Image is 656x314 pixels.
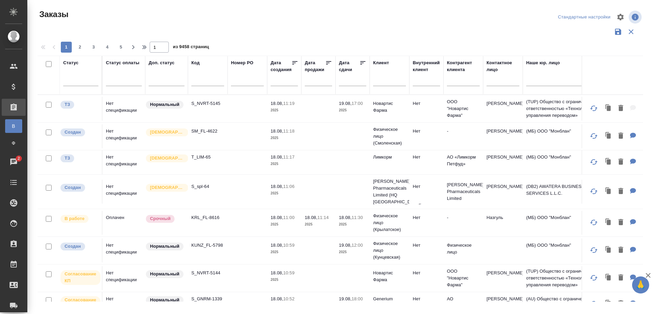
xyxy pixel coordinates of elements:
div: Код [191,59,200,66]
td: [PERSON_NAME] [483,97,523,121]
p: - [447,128,480,135]
td: Нет спецификации [102,238,145,262]
button: Обновить [586,270,602,286]
p: 19.08, [339,101,352,106]
button: Удалить [615,243,627,257]
p: 18.08, [271,270,283,275]
p: S_spl-64 [191,183,224,190]
p: Нет [413,296,440,302]
span: Посмотреть информацию [629,11,643,24]
td: (МБ) ООО "Монблан" [523,150,605,174]
p: Физическое лицо (Смоленская) [373,126,406,147]
button: Обновить [586,214,602,231]
button: 2 [74,42,85,53]
td: Оплачен [102,211,145,235]
button: Обновить [586,154,602,170]
p: Нет [413,154,440,161]
p: 18.08, [339,215,352,220]
a: В [5,119,22,133]
button: Клонировать [602,271,615,285]
p: Создан [65,184,81,191]
td: Нет спецификации [102,150,145,174]
td: (МБ) ООО "Монблан" [523,238,605,262]
button: Удалить [615,216,627,230]
button: 4 [102,42,113,53]
p: 18.08, [271,243,283,248]
button: Клонировать [602,101,615,115]
p: Физическое лицо (Кунцевская) [373,240,406,261]
button: 🙏 [632,276,649,293]
p: Нормальный [150,243,179,250]
td: (TUP) Общество с ограниченной ответственностью «Технологии управления переводом» [523,264,605,292]
button: Обновить [586,242,602,258]
div: split button [556,12,612,23]
span: 2 [74,44,85,51]
p: ООО "Новартис Фарма" [447,268,480,288]
button: Клонировать [602,243,615,257]
button: Клонировать [602,185,615,199]
p: Согласование КП [65,297,96,310]
p: 2025 [271,161,298,167]
td: Назгуль [483,211,523,235]
button: Удалить [615,129,627,143]
p: 2025 [339,249,366,256]
span: 🙏 [635,278,646,292]
button: Удалить [615,297,627,311]
p: ТЗ [65,101,70,108]
p: 11:14 [317,215,329,220]
span: Ф [9,140,19,147]
p: 2025 [271,221,298,228]
td: (DB2) AWATERA BUSINESSMEN SERVICES L.L.C. [523,180,605,204]
td: Нет спецификации [102,124,145,148]
button: Клонировать [602,155,615,169]
span: 3 [88,44,99,51]
div: Статус по умолчанию для стандартных заказов [145,270,184,279]
button: Обновить [586,183,602,200]
p: 18.08, [271,128,283,134]
span: 2 [13,155,24,162]
p: 2025 [339,221,366,228]
button: Клонировать [602,129,615,143]
p: - [447,214,480,221]
button: Клонировать [602,297,615,311]
p: S_NVRT-5145 [191,100,224,107]
p: 2025 [271,107,298,114]
p: 2025 [271,135,298,141]
p: Лимкорм [373,154,406,161]
p: Физическое лицо [447,242,480,256]
p: 11:17 [283,154,295,160]
p: Нет [413,100,440,107]
div: Статус по умолчанию для стандартных заказов [145,242,184,251]
p: [DEMOGRAPHIC_DATA] [150,129,184,136]
p: Создан [65,243,81,250]
p: 19.08, [339,296,352,301]
p: Согласование КП [65,271,96,284]
button: 5 [115,42,126,53]
p: Нет [413,270,440,276]
p: 2025 [305,221,332,228]
p: S_GNRM-1339 [191,296,224,302]
td: [PERSON_NAME] [483,150,523,174]
p: [PERSON_NAME] Pharmaceuticals Limited [447,181,480,202]
p: 11:00 [283,215,295,220]
p: 11:06 [283,184,295,189]
div: Выставляется автоматически для первых 3 заказов нового контактного лица. Особое внимание [145,128,184,137]
p: 2025 [271,190,298,197]
div: Статус оплаты [106,59,139,66]
span: Настроить таблицу [612,9,629,25]
div: Дата продажи [305,59,325,73]
span: из 9458 страниц [173,43,209,53]
div: Выставляется автоматически для первых 3 заказов нового контактного лица. Особое внимание [145,154,184,163]
span: 4 [102,44,113,51]
div: Выставляется автоматически для первых 3 заказов нового контактного лица. Особое внимание [145,183,184,192]
span: Заказы [38,9,68,20]
p: 10:59 [283,243,295,248]
td: (МБ) ООО "Монблан" [523,211,605,235]
button: Клонировать [602,216,615,230]
td: Нет спецификации [102,266,145,290]
p: 18.08, [271,101,283,106]
td: Нет спецификации [102,180,145,204]
td: (TUP) Общество с ограниченной ответственностью «Технологии управления переводом» [523,95,605,122]
button: Удалить [615,101,627,115]
button: Сохранить фильтры [612,25,625,38]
